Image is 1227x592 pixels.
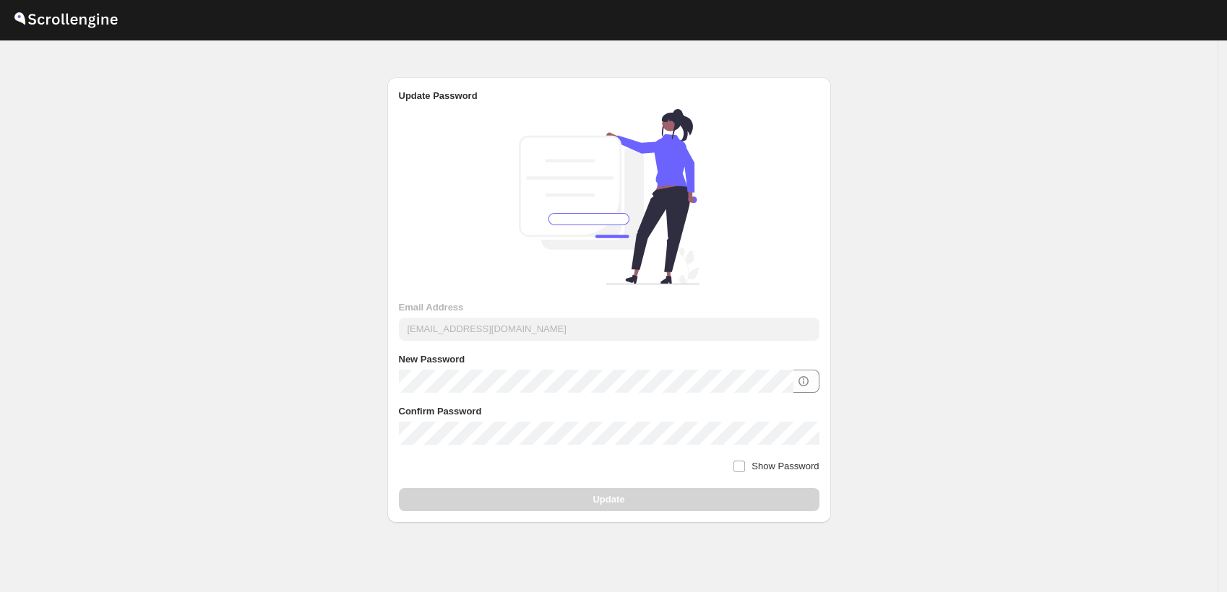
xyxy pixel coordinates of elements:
b: Email Address [399,302,464,313]
span: Show Password [752,461,819,471]
img: password-reset.svg [519,109,699,285]
b: New Password [399,354,465,365]
b: Confirm Password [399,406,482,417]
h2: Update Password [399,89,819,103]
